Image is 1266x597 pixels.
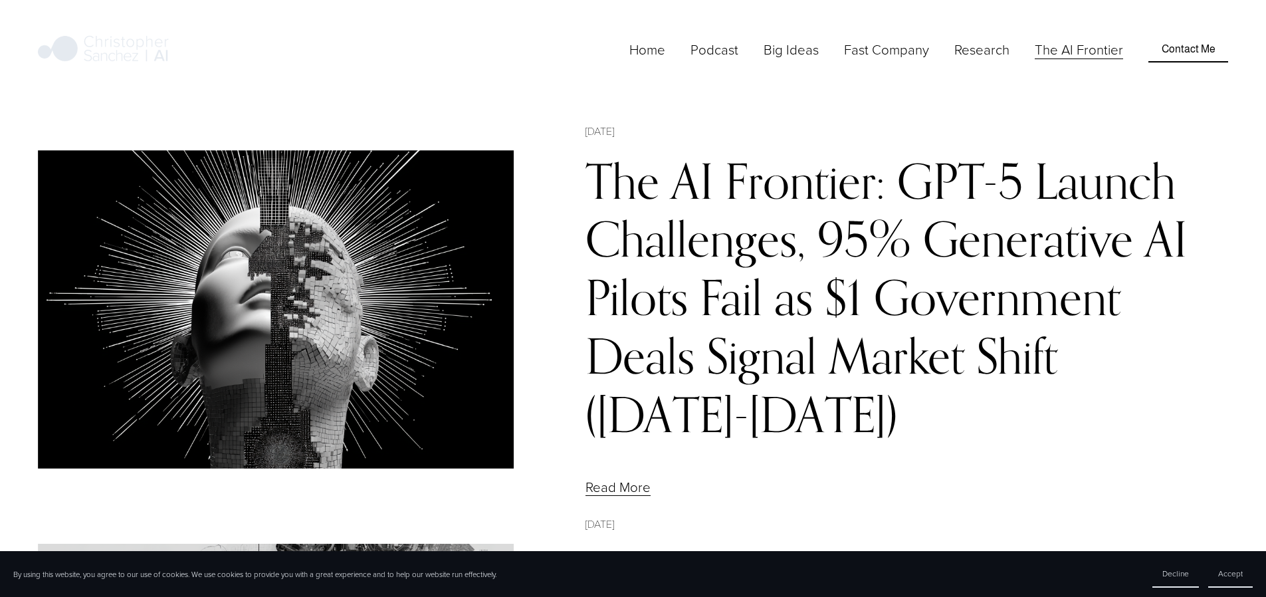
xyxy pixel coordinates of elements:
a: folder dropdown [954,39,1009,60]
time: [DATE] [585,123,614,139]
img: The AI Frontier: GPT-5 Launch Challenges, 95% Generative AI Pilots Fail as $1 Government Deals Si... [38,150,514,469]
span: Decline [1162,568,1189,579]
span: Research [954,40,1009,59]
a: The AI Frontier [1035,39,1123,60]
span: Accept [1218,568,1243,579]
button: Decline [1152,560,1199,588]
a: Home [629,39,665,60]
a: The AI Frontier: GPT-5 Launch Challenges, 95% Generative AI Pilots Fail as $1 Government Deals Si... [585,152,1187,443]
time: [DATE] [585,516,614,532]
a: folder dropdown [844,39,929,60]
span: Big Ideas [764,40,819,59]
img: Christopher Sanchez | AI [38,33,169,66]
a: Read More [585,477,651,497]
button: Accept [1208,560,1253,588]
p: By using this website, you agree to our use of cookies. We use cookies to provide you with a grea... [13,569,496,580]
a: folder dropdown [764,39,819,60]
a: Podcast [690,39,738,60]
a: Contact Me [1148,37,1227,62]
span: Fast Company [844,40,929,59]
